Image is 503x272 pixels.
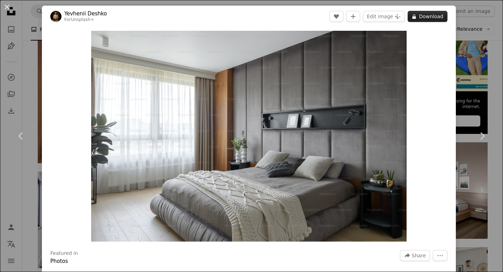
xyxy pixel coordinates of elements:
button: Zoom in on this image [91,31,407,242]
a: Photos [50,258,68,264]
span: Share [412,250,426,261]
button: Share this image [400,250,430,261]
img: Go to Yevhenii Deshko's profile [50,11,61,22]
a: Yevhenii Deshko [64,10,107,17]
button: Edit image [363,11,405,22]
a: Next [461,102,503,170]
img: a bedroom with a large bed and a large window [91,31,407,242]
button: Like [329,11,343,22]
h3: Featured in [50,250,78,257]
button: More Actions [433,250,447,261]
a: Unsplash+ [71,17,94,22]
div: For [64,17,107,23]
button: Add to Collection [346,11,360,22]
button: Download [408,11,447,22]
